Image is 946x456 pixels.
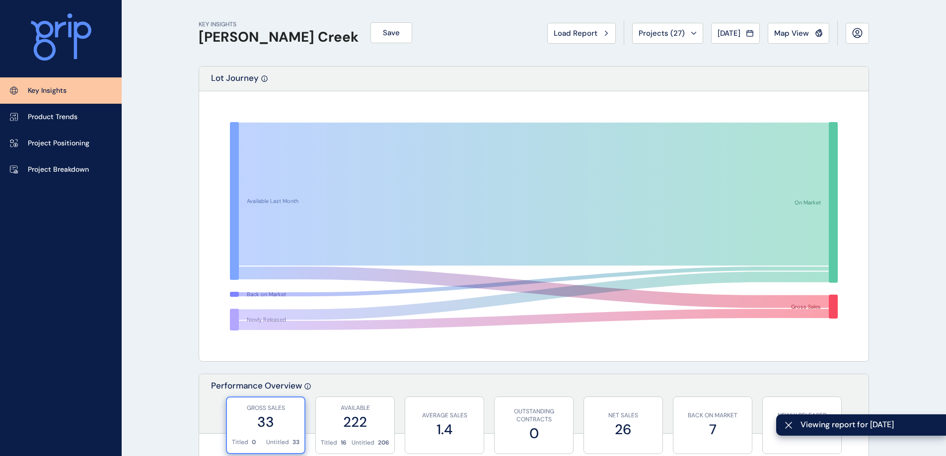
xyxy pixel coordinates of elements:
[768,420,836,439] label: 31
[500,407,568,424] p: OUTSTANDING CONTRACTS
[589,411,657,420] p: NET SALES
[292,438,299,447] p: 33
[410,411,479,420] p: AVERAGE SALES
[199,29,359,46] h1: [PERSON_NAME] Creek
[321,404,389,412] p: AVAILABLE
[321,412,389,432] label: 222
[589,420,657,439] label: 26
[800,419,938,430] span: Viewing report for [DATE]
[232,438,248,447] p: Titled
[768,411,836,420] p: NEWLY RELEASED
[352,439,374,447] p: Untitled
[232,404,299,412] p: GROSS SALES
[410,420,479,439] label: 1.4
[383,28,400,38] span: Save
[678,411,747,420] p: BACK ON MARKET
[266,438,289,447] p: Untitled
[500,424,568,443] label: 0
[768,23,829,44] button: Map View
[774,28,809,38] span: Map View
[232,412,299,432] label: 33
[547,23,616,44] button: Load Report
[711,23,760,44] button: [DATE]
[252,438,256,447] p: 0
[678,420,747,439] label: 7
[211,72,259,91] p: Lot Journey
[341,439,347,447] p: 16
[28,86,67,96] p: Key Insights
[632,23,703,44] button: Projects (27)
[554,28,597,38] span: Load Report
[370,22,412,43] button: Save
[639,28,685,38] span: Projects ( 27 )
[378,439,389,447] p: 206
[28,138,89,148] p: Project Positioning
[28,165,89,175] p: Project Breakdown
[28,112,77,122] p: Product Trends
[321,439,337,447] p: Titled
[199,20,359,29] p: KEY INSIGHTS
[718,28,740,38] span: [DATE]
[211,380,302,433] p: Performance Overview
